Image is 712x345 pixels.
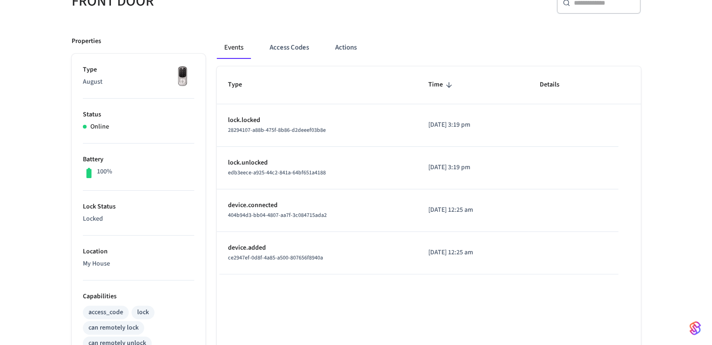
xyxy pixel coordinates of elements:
[428,248,517,258] p: [DATE] 12:25 am
[90,122,109,132] p: Online
[228,78,254,92] span: Type
[88,323,139,333] div: can remotely lock
[328,36,364,59] button: Actions
[228,169,326,177] span: edb3eece-a925-44c2-841a-64bf651a4188
[228,115,406,125] p: lock.locked
[262,36,316,59] button: Access Codes
[228,201,406,210] p: device.connected
[83,214,194,224] p: Locked
[428,78,455,92] span: Time
[83,65,194,75] p: Type
[228,211,327,219] span: 404b94d3-bb04-4807-aa7f-3c084715ada2
[83,110,194,120] p: Status
[83,259,194,269] p: My House
[83,155,194,165] p: Battery
[428,120,517,130] p: [DATE] 3:19 pm
[83,292,194,302] p: Capabilities
[228,126,326,134] span: 28294107-a88b-475f-8b86-d2deeef03b8e
[228,254,323,262] span: ce2947ef-0d8f-4a85-a500-807656f8940a
[171,65,194,88] img: Yale Assure Touchscreen Wifi Smart Lock, Satin Nickel, Front
[137,308,149,317] div: lock
[540,78,572,92] span: Details
[83,247,194,257] p: Location
[97,167,112,177] p: 100%
[83,202,194,212] p: Lock Status
[428,163,517,172] p: [DATE] 3:19 pm
[217,36,251,59] button: Events
[428,205,517,215] p: [DATE] 12:25 am
[217,66,641,274] table: sticky table
[88,308,123,317] div: access_code
[217,36,641,59] div: ant example
[72,36,101,46] p: Properties
[83,77,194,87] p: August
[228,243,406,253] p: device.added
[690,321,701,336] img: SeamLogoGradient.69752ec5.svg
[228,158,406,168] p: lock.unlocked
